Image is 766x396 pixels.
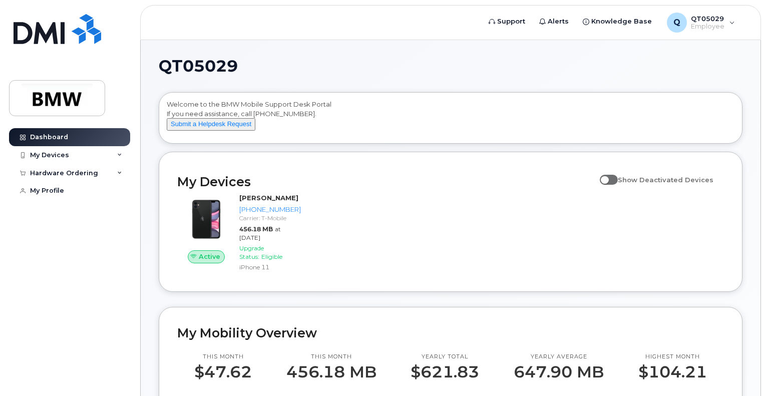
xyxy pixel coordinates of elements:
span: at [DATE] [239,225,281,241]
h2: My Mobility Overview [177,325,724,340]
a: Active[PERSON_NAME][PHONE_NUMBER]Carrier: T-Mobile456.18 MBat [DATE]Upgrade Status:EligibleiPhone 11 [177,193,305,273]
a: Submit a Helpdesk Request [167,120,255,128]
p: 456.18 MB [286,363,376,381]
span: Eligible [261,253,282,260]
p: This month [194,353,252,361]
p: 647.90 MB [514,363,604,381]
p: $104.21 [638,363,707,381]
strong: [PERSON_NAME] [239,194,298,202]
p: Yearly average [514,353,604,361]
div: iPhone 11 [239,263,301,271]
h2: My Devices [177,174,595,189]
p: This month [286,353,376,361]
p: Yearly total [411,353,479,361]
input: Show Deactivated Devices [600,170,608,178]
div: Carrier: T-Mobile [239,214,301,222]
span: Active [199,252,220,261]
div: [PHONE_NUMBER] [239,205,301,214]
span: QT05029 [159,59,238,74]
span: Show Deactivated Devices [618,176,713,184]
span: 456.18 MB [239,225,273,233]
p: $621.83 [411,363,479,381]
p: $47.62 [194,363,252,381]
button: Submit a Helpdesk Request [167,118,255,131]
span: Upgrade Status: [239,244,264,260]
img: iPhone_11.jpg [185,198,227,240]
p: Highest month [638,353,707,361]
div: Welcome to the BMW Mobile Support Desk Portal If you need assistance, call [PHONE_NUMBER]. [167,100,734,140]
